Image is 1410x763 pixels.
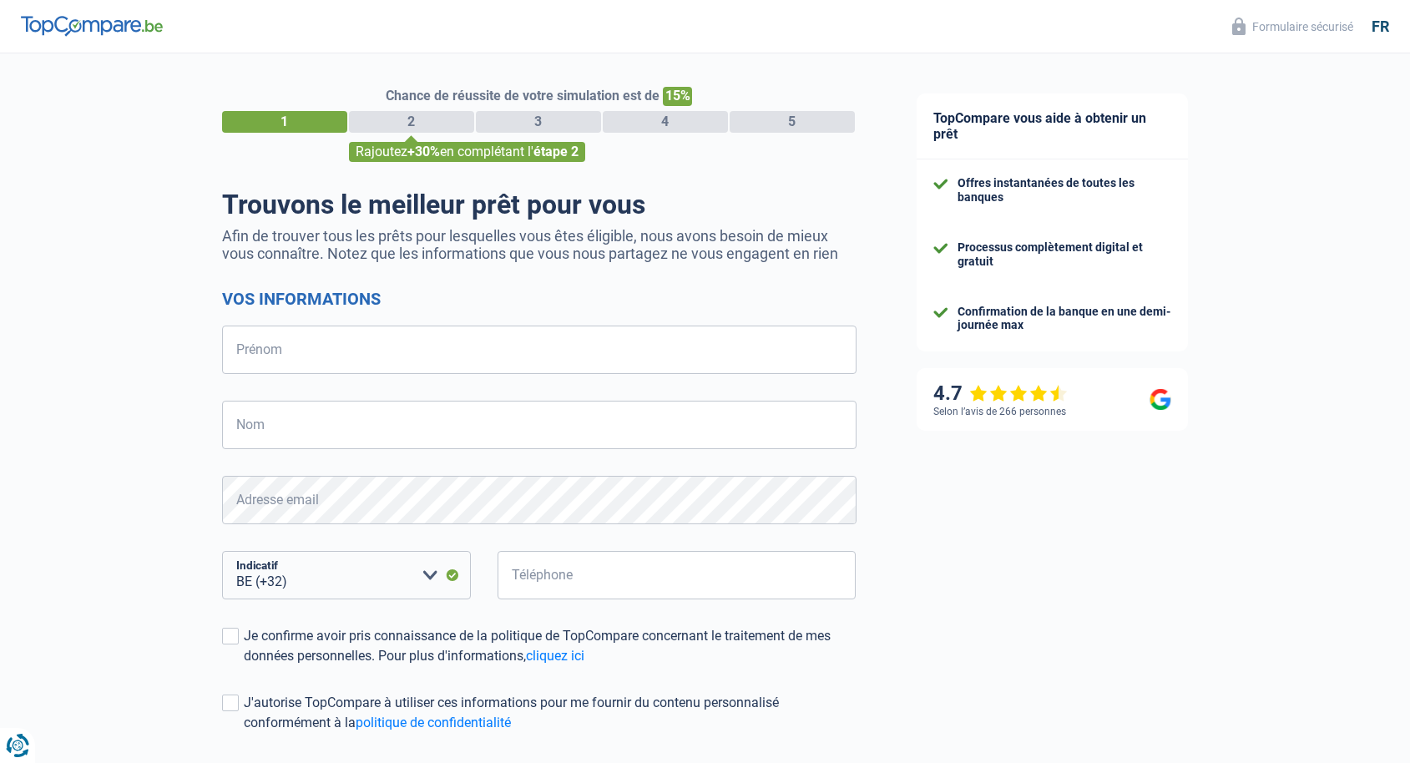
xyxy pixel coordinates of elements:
div: 4 [603,111,728,133]
div: Je confirme avoir pris connaissance de la politique de TopCompare concernant le traitement de mes... [244,626,857,666]
span: étape 2 [533,144,579,159]
div: 3 [476,111,601,133]
span: +30% [407,144,440,159]
h2: Vos informations [222,289,857,309]
img: TopCompare Logo [21,16,163,36]
button: Formulaire sécurisé [1222,13,1363,40]
input: 401020304 [498,551,857,599]
div: fr [1372,18,1389,36]
div: 5 [730,111,855,133]
a: cliquez ici [526,648,584,664]
div: 4.7 [933,381,1068,406]
div: Processus complètement digital et gratuit [958,240,1171,269]
div: 1 [222,111,347,133]
div: Offres instantanées de toutes les banques [958,176,1171,205]
div: Selon l’avis de 266 personnes [933,406,1066,417]
a: politique de confidentialité [356,715,511,730]
span: 15% [663,87,692,106]
h1: Trouvons le meilleur prêt pour vous [222,189,857,220]
div: Confirmation de la banque en une demi-journée max [958,305,1171,333]
p: Afin de trouver tous les prêts pour lesquelles vous êtes éligible, nous avons besoin de mieux vou... [222,227,857,262]
span: Chance de réussite de votre simulation est de [386,88,660,104]
div: J'autorise TopCompare à utiliser ces informations pour me fournir du contenu personnalisé conform... [244,693,857,733]
div: Rajoutez en complétant l' [349,142,585,162]
div: TopCompare vous aide à obtenir un prêt [917,93,1188,159]
div: 2 [349,111,474,133]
